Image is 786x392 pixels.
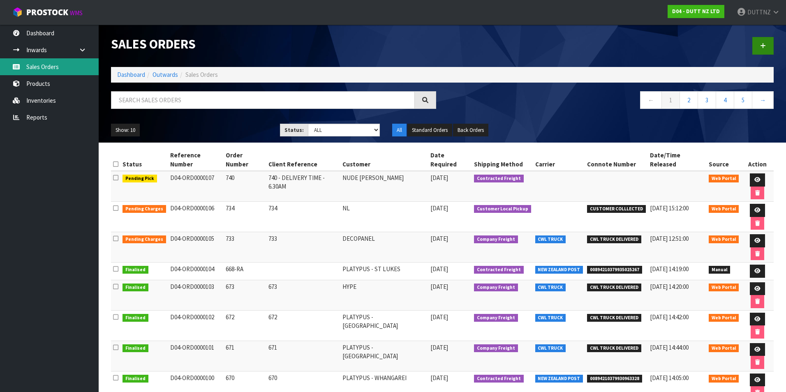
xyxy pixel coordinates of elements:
a: 2 [680,91,698,109]
td: NL [340,202,428,232]
td: NUDE [PERSON_NAME] [340,171,428,202]
th: Date/Time Released [648,149,707,171]
span: [DATE] 14:05:00 [650,374,689,382]
span: Web Portal [709,344,739,353]
span: CWL TRUCK DELIVERED [587,284,641,292]
span: [DATE] [430,283,448,291]
span: 00894210379935025267 [587,266,642,274]
small: WMS [70,9,83,17]
span: [DATE] 15:12:00 [650,204,689,212]
td: D04-ORD0000105 [168,232,224,263]
td: PLATYPUS - [GEOGRAPHIC_DATA] [340,341,428,371]
strong: Status: [284,127,304,134]
span: Web Portal [709,284,739,292]
span: Company Freight [474,284,518,292]
td: HYPE [340,280,428,310]
span: Company Freight [474,344,518,353]
span: [DATE] 14:19:00 [650,265,689,273]
th: Customer [340,149,428,171]
span: Finalised [123,284,148,292]
span: Manual [709,266,731,274]
td: 740 [224,171,266,202]
td: D04-ORD0000106 [168,202,224,232]
span: Company Freight [474,235,518,244]
span: NEW ZEALAND POST [535,375,583,383]
td: PLATYPUS - ST LUKES [340,263,428,280]
th: Action [741,149,774,171]
span: CWL TRUCK [535,314,566,322]
th: Source [707,149,741,171]
button: Show: 10 [111,124,140,137]
a: 5 [734,91,752,109]
a: Dashboard [117,71,145,78]
span: [DATE] [430,344,448,351]
td: 671 [224,341,266,371]
button: Back Orders [453,124,488,137]
input: Search sales orders [111,91,415,109]
a: 1 [661,91,680,109]
span: [DATE] [430,313,448,321]
a: ← [640,91,662,109]
th: Connote Number [585,149,648,171]
td: 740 - DELIVERY TIME - 6.30AM [266,171,340,202]
td: 673 [224,280,266,310]
td: 672 [224,310,266,341]
img: cube-alt.png [12,7,23,17]
span: 00894210379930963328 [587,375,642,383]
td: 734 [224,202,266,232]
th: Client Reference [266,149,340,171]
td: D04-ORD0000103 [168,280,224,310]
a: → [752,91,774,109]
th: Status [120,149,168,171]
span: Pending Charges [123,235,166,244]
span: Contracted Freight [474,266,524,274]
span: [DATE] [430,265,448,273]
span: CUSTOMER COLLLECTED [587,205,646,213]
span: CWL TRUCK [535,344,566,353]
td: D04-ORD0000104 [168,263,224,280]
td: 673 [266,280,340,310]
td: 733 [266,232,340,263]
span: [DATE] 14:42:00 [650,313,689,321]
span: Pending Charges [123,205,166,213]
td: 734 [266,202,340,232]
a: 4 [716,91,734,109]
span: ProStock [26,7,68,18]
td: 668-RA [224,263,266,280]
span: Contracted Freight [474,175,524,183]
a: Outwards [153,71,178,78]
td: D04-ORD0000102 [168,310,224,341]
span: Finalised [123,375,148,383]
td: D04-ORD0000101 [168,341,224,371]
span: Pending Pick [123,175,157,183]
span: Customer Local Pickup [474,205,531,213]
span: CWL TRUCK DELIVERED [587,344,641,353]
span: CWL TRUCK [535,235,566,244]
span: Finalised [123,266,148,274]
td: 671 [266,341,340,371]
span: CWL TRUCK [535,284,566,292]
span: NEW ZEALAND POST [535,266,583,274]
td: 733 [224,232,266,263]
span: Contracted Freight [474,375,524,383]
td: 672 [266,310,340,341]
h1: Sales Orders [111,37,436,51]
span: Web Portal [709,175,739,183]
span: [DATE] 12:51:00 [650,235,689,242]
th: Date Required [428,149,472,171]
span: [DATE] [430,174,448,182]
th: Shipping Method [472,149,533,171]
td: PLATYPUS - [GEOGRAPHIC_DATA] [340,310,428,341]
span: Web Portal [709,375,739,383]
button: All [392,124,407,137]
a: 3 [698,91,716,109]
span: Company Freight [474,314,518,322]
span: [DATE] [430,235,448,242]
th: Carrier [533,149,585,171]
span: CWL TRUCK DELIVERED [587,314,641,322]
td: D04-ORD0000107 [168,171,224,202]
span: DUTTNZ [747,8,771,16]
span: [DATE] [430,374,448,382]
td: DECOPANEL [340,232,428,263]
span: CWL TRUCK DELIVERED [587,235,641,244]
